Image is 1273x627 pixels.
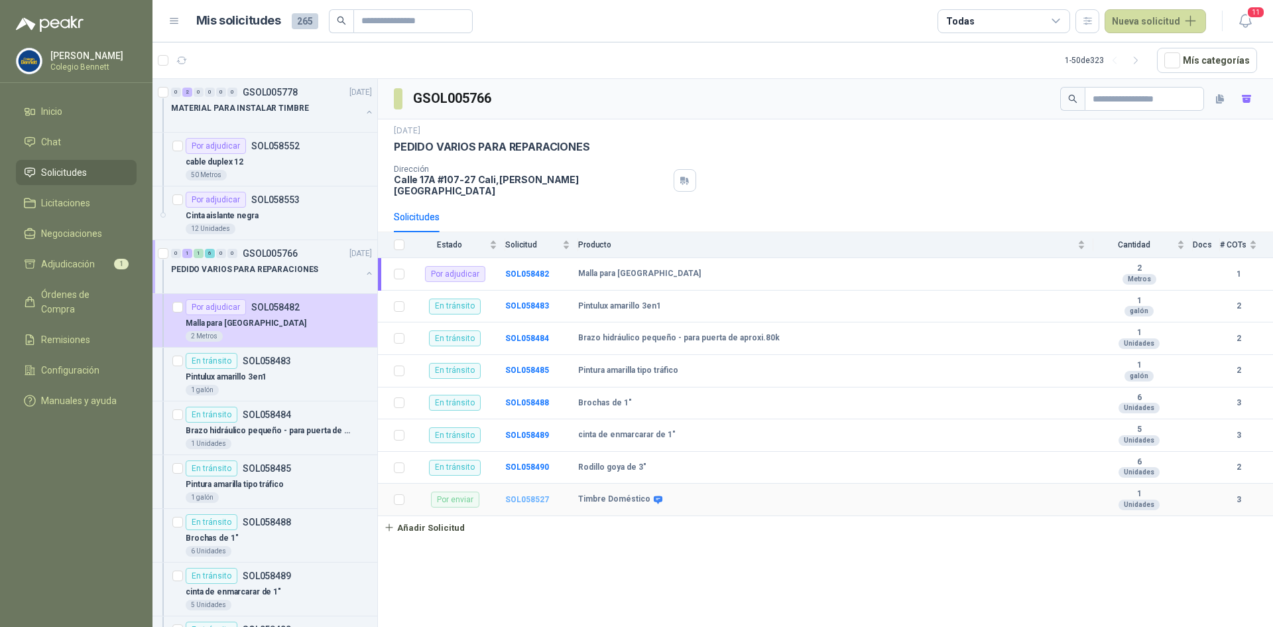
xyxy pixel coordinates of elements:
[1093,296,1185,307] b: 1
[152,294,377,348] a: Por adjudicarSOL058482Malla para [GEOGRAPHIC_DATA]2 Metros
[1220,240,1246,249] span: # COTs
[205,88,215,97] div: 0
[251,195,300,204] p: SOL058553
[251,303,300,312] p: SOL058482
[412,232,505,258] th: Estado
[1093,328,1185,338] b: 1
[152,563,377,616] a: En tránsitoSOL058489cinta de enmarcarar de 1"5 Unidades
[1124,306,1154,316] div: galón
[412,240,487,249] span: Estado
[1119,435,1160,446] div: Unidades
[578,232,1093,258] th: Producto
[505,269,549,279] a: SOL058482
[1220,232,1273,258] th: # COTs
[1193,232,1220,258] th: Docs
[1220,300,1257,313] b: 2
[216,88,226,97] div: 0
[16,327,137,352] a: Remisiones
[16,388,137,413] a: Manuales y ayuda
[16,99,137,124] a: Inicio
[171,263,318,276] p: PEDIDO VARIOS PARA REPARACIONES
[152,509,377,563] a: En tránsitoSOL058488Brochas de 1"6 Unidades
[429,363,481,379] div: En tránsito
[1220,461,1257,474] b: 2
[578,301,661,312] b: Pintulux amarillo 3en1
[505,495,549,504] b: SOL058527
[186,532,238,545] p: Brochas de 1"
[1119,403,1160,413] div: Unidades
[243,410,291,419] p: SOL058484
[186,317,306,330] p: Malla para [GEOGRAPHIC_DATA]
[227,88,237,97] div: 0
[1220,268,1257,281] b: 1
[349,86,372,99] p: [DATE]
[16,358,137,383] a: Configuración
[186,331,223,342] div: 2 Metros
[578,430,676,441] b: cinta de enmarcarar de 1"
[1105,9,1206,33] button: Nueva solicitud
[17,48,42,74] img: Company Logo
[1093,360,1185,371] b: 1
[505,431,549,440] b: SOL058489
[578,398,632,409] b: Brochas de 1"
[152,455,377,509] a: En tránsitoSOL058485Pintura amarilla tipo tráfico1 galón
[186,478,284,491] p: Pintura amarilla tipo tráfico
[186,170,227,180] div: 50 Metros
[171,88,181,97] div: 0
[114,259,129,269] span: 1
[243,249,298,258] p: GSOL005766
[505,366,549,375] b: SOL058485
[394,210,440,224] div: Solicitudes
[349,247,372,260] p: [DATE]
[186,224,235,234] div: 12 Unidades
[50,63,133,71] p: Colegio Bennett
[1220,364,1257,377] b: 2
[578,494,650,505] b: Timbre Doméstico
[1093,263,1185,274] b: 2
[1122,274,1156,285] div: Metros
[1220,332,1257,345] b: 2
[186,546,231,557] div: 6 Unidades
[186,353,237,369] div: En tránsito
[1093,457,1185,468] b: 6
[182,249,192,258] div: 1
[1068,94,1077,104] span: search
[194,88,204,97] div: 0
[1093,393,1185,403] b: 6
[337,16,346,25] span: search
[394,140,589,154] p: PEDIDO VARIOS PARA REPARACIONES
[1220,429,1257,442] b: 3
[1093,425,1185,435] b: 5
[186,586,281,598] p: cinta de enmarcarar de 1"
[186,407,237,423] div: En tránsito
[946,14,974,29] div: Todas
[431,492,479,508] div: Por enviar
[505,334,549,343] a: SOL058484
[243,356,291,366] p: SOL058483
[1119,467,1160,478] div: Unidades
[41,332,90,347] span: Remisiones
[205,249,215,258] div: 6
[243,518,291,527] p: SOL058488
[186,192,246,208] div: Por adjudicar
[1093,240,1174,249] span: Cantidad
[251,141,300,151] p: SOL058552
[505,398,549,407] a: SOL058488
[1220,397,1257,409] b: 3
[578,333,780,344] b: Brazo hidráulico pequeño - para puerta de aproxi.80k
[243,464,291,473] p: SOL058485
[413,88,493,109] h3: GSOL005766
[186,210,259,222] p: Cinta aislante negra
[16,190,137,216] a: Licitaciones
[1065,50,1146,71] div: 1 - 50 de 323
[292,13,318,29] span: 265
[171,249,181,258] div: 0
[505,301,549,311] a: SOL058483
[186,385,219,395] div: 1 galón
[1246,6,1265,19] span: 11
[16,16,84,32] img: Logo peakr
[243,88,298,97] p: GSOL005778
[186,425,351,437] p: Brazo hidráulico pequeño - para puerta de aproxi.80k
[194,249,204,258] div: 1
